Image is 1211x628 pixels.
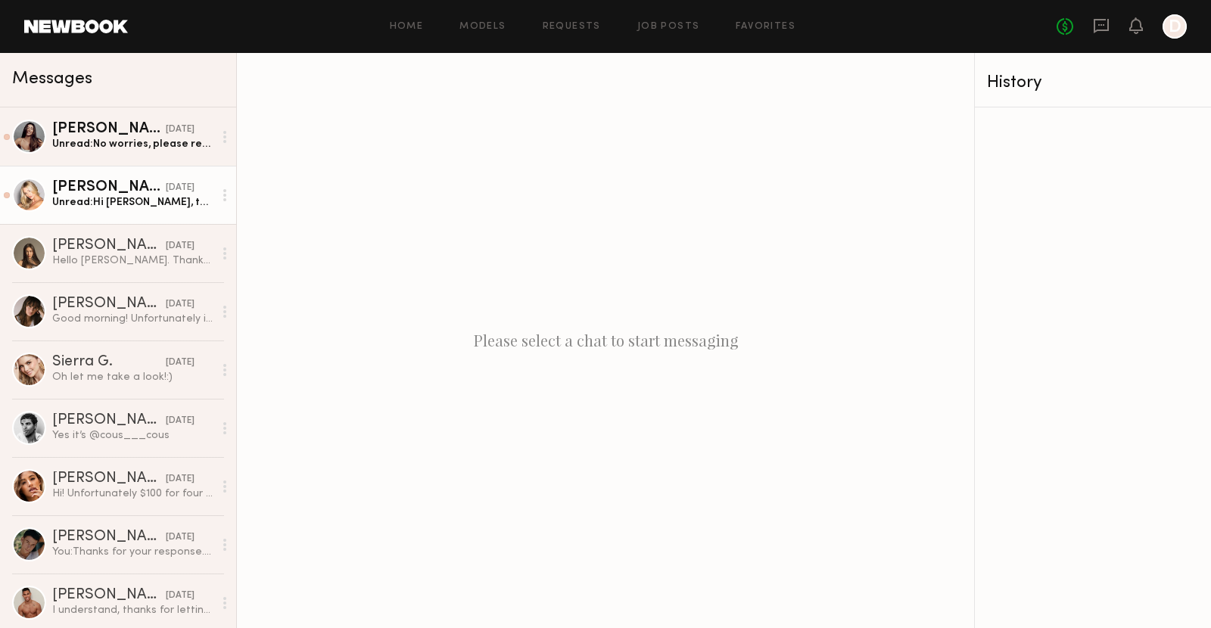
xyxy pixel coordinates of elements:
[459,22,506,32] a: Models
[52,180,166,195] div: [PERSON_NAME]
[52,122,166,137] div: [PERSON_NAME]
[237,53,974,628] div: Please select a chat to start messaging
[52,312,213,326] div: Good morning! Unfortunately i am not!
[166,414,195,428] div: [DATE]
[166,181,195,195] div: [DATE]
[52,137,213,151] div: Unread: No worries, please reach out in the future
[166,472,195,487] div: [DATE]
[52,530,166,545] div: [PERSON_NAME]
[52,413,166,428] div: [PERSON_NAME]
[543,22,601,32] a: Requests
[52,428,213,443] div: Yes it’s @cous___cous
[166,356,195,370] div: [DATE]
[166,589,195,603] div: [DATE]
[166,530,195,545] div: [DATE]
[12,70,92,88] span: Messages
[987,74,1199,92] div: History
[390,22,424,32] a: Home
[52,471,166,487] div: [PERSON_NAME]
[52,545,213,559] div: You: Thanks for your response. We appreciate you!
[166,239,195,253] div: [DATE]
[1163,14,1187,39] a: D
[52,253,213,268] div: Hello [PERSON_NAME]. Thanks for reaching out my hourly rate is $100. please let me know what’s th...
[166,297,195,312] div: [DATE]
[52,238,166,253] div: [PERSON_NAME]
[52,195,213,210] div: Unread: Hi [PERSON_NAME], thank you for clarifying the details! Since this is a 4-hour shoot for ...
[52,297,166,312] div: [PERSON_NAME]
[166,123,195,137] div: [DATE]
[637,22,700,32] a: Job Posts
[52,603,213,617] div: I understand, thanks for letting me know. I do see the rate range is up to $30/hour. Could I at l...
[52,487,213,501] div: Hi! Unfortunately $100 for four hours is below my rate but I wish you luck!
[52,370,213,384] div: Oh let me take a look!:)
[736,22,795,32] a: Favorites
[52,588,166,603] div: [PERSON_NAME]
[52,355,166,370] div: Sierra G.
